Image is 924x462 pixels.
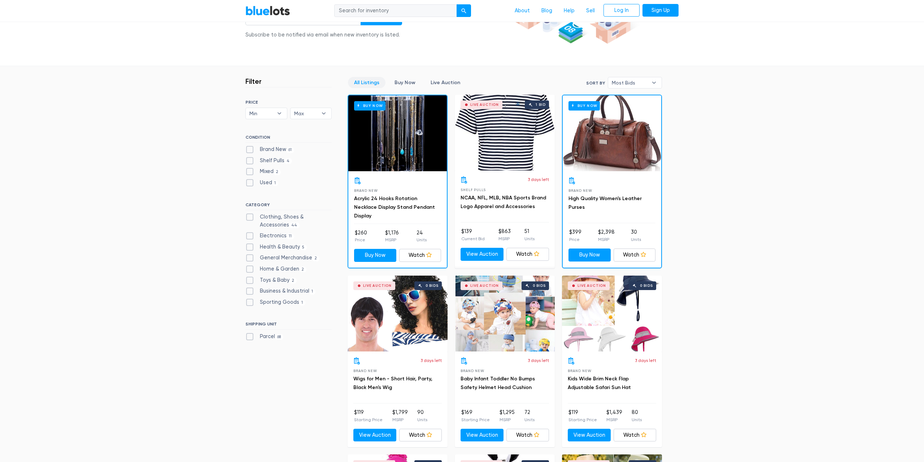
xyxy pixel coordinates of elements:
[646,77,662,88] b: ▾
[299,267,306,272] span: 2
[354,409,383,423] li: $119
[272,108,287,119] b: ▾
[563,95,661,171] a: Buy Now
[568,429,611,442] a: View Auction
[245,168,281,176] label: Mixed
[354,189,378,193] span: Brand New
[606,409,622,423] li: $1,439
[509,4,536,18] a: About
[286,147,294,153] span: 61
[245,77,262,86] h3: Filter
[598,228,615,243] li: $2,398
[249,108,273,119] span: Min
[388,77,422,88] a: Buy Now
[354,416,383,423] p: Starting Price
[506,248,549,261] a: Watch
[245,265,306,273] label: Home & Garden
[500,409,515,423] li: $1,295
[568,369,591,373] span: Brand New
[275,334,283,340] span: 68
[300,245,307,250] span: 5
[354,195,435,219] a: Acrylic 24 Hooks Rotation Necklace Display Stand Pendant Display
[586,80,605,86] label: Sort By
[577,284,606,288] div: Live Auction
[498,236,511,242] p: MSRP
[569,236,581,243] p: Price
[455,95,555,170] a: Live Auction 1 bid
[461,409,490,423] li: $169
[245,31,402,39] div: Subscribe to be notified via email when new inventory is listed.
[289,278,297,284] span: 2
[363,284,392,288] div: Live Auction
[417,229,427,243] li: 24
[417,409,427,423] li: 90
[461,416,490,423] p: Starting Price
[353,369,377,373] span: Brand New
[309,289,315,295] span: 1
[614,429,657,442] a: Watch
[245,232,294,240] label: Electronics
[245,254,319,262] label: General Merchandise
[461,236,485,242] p: Current Bid
[524,409,535,423] li: 72
[245,213,332,229] label: Clothing, Shoes & Accessories
[631,228,641,243] li: 30
[245,333,283,341] label: Parcel
[245,287,315,295] label: Business & Industrial
[399,249,441,262] a: Watch
[348,77,385,88] a: All Listings
[312,256,319,262] span: 2
[417,416,427,423] p: Units
[455,276,555,351] a: Live Auction 0 bids
[524,228,535,242] li: 51
[420,357,442,364] p: 3 days left
[524,236,535,242] p: Units
[580,4,601,18] a: Sell
[245,146,294,154] label: Brand New
[274,169,281,175] span: 2
[299,300,305,306] span: 1
[568,101,600,110] h6: Buy Now
[558,4,580,18] a: Help
[568,416,597,423] p: Starting Price
[316,108,331,119] b: ▾
[354,101,385,110] h6: Buy Now
[245,135,332,143] h6: CONDITION
[287,233,294,239] span: 11
[245,298,305,306] label: Sporting Goods
[470,284,499,288] div: Live Auction
[294,108,318,119] span: Max
[334,4,457,17] input: Search for inventory
[245,202,332,210] h6: CATEGORY
[598,236,615,243] p: MSRP
[461,248,504,261] a: View Auction
[355,229,367,243] li: $260
[245,321,332,329] h6: SHIPPING UNIT
[640,284,653,288] div: 0 bids
[284,158,292,164] span: 4
[245,5,290,16] a: BlueLots
[385,229,399,243] li: $1,176
[568,409,597,423] li: $119
[536,4,558,18] a: Blog
[399,429,442,442] a: Watch
[353,429,396,442] a: View Auction
[385,237,399,243] p: MSRP
[355,237,367,243] p: Price
[506,429,549,442] a: Watch
[536,103,545,107] div: 1 bid
[461,429,504,442] a: View Auction
[461,369,484,373] span: Brand New
[392,416,408,423] p: MSRP
[245,157,292,165] label: Shelf Pulls
[245,179,278,187] label: Used
[524,416,535,423] p: Units
[245,243,307,251] label: Health & Beauty
[631,236,641,243] p: Units
[635,357,656,364] p: 3 days left
[562,276,662,351] a: Live Auction 0 bids
[568,249,611,262] a: Buy Now
[272,180,278,186] span: 1
[289,223,300,228] span: 44
[612,77,648,88] span: Most Bids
